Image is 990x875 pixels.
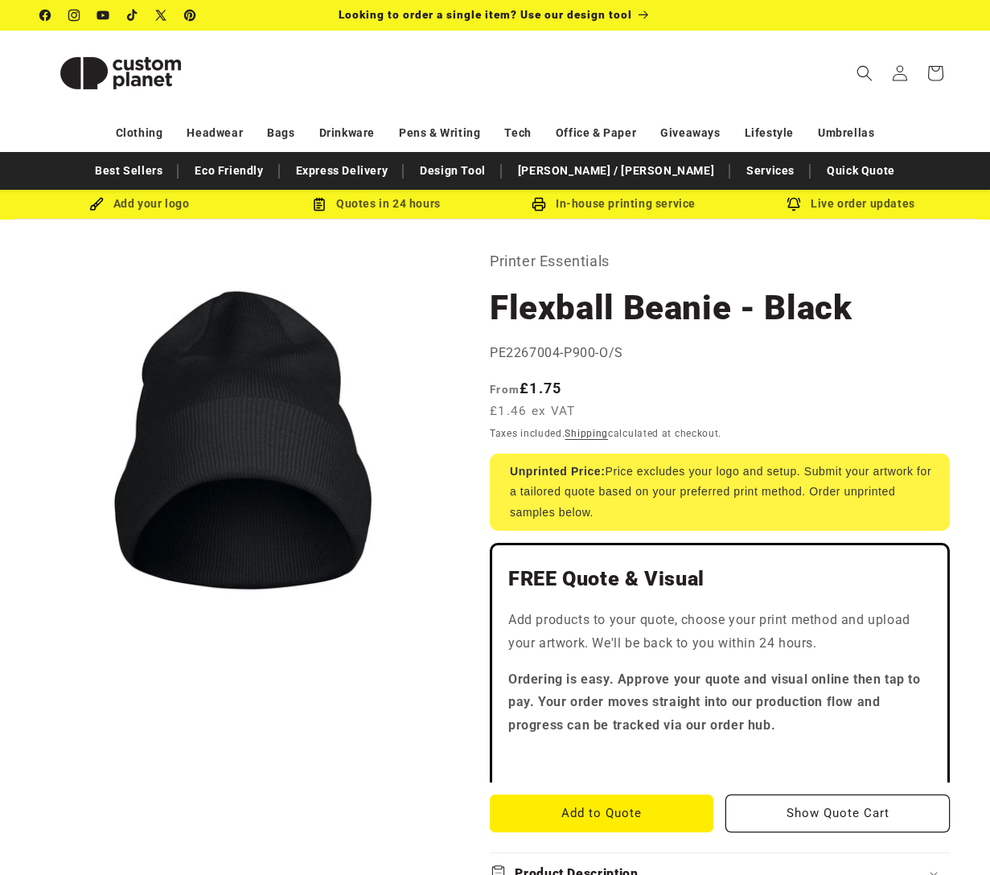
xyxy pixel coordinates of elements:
[187,157,271,185] a: Eco Friendly
[312,197,327,212] img: Order Updates Icon
[490,383,520,396] span: From
[288,157,396,185] a: Express Delivery
[490,795,714,832] button: Add to Quote
[89,197,104,212] img: Brush Icon
[510,157,722,185] a: [PERSON_NAME] / [PERSON_NAME]
[490,345,623,360] span: PE2267004-P900-O/S
[258,194,495,214] div: Quotes in 24 hours
[819,157,903,185] a: Quick Quote
[490,286,950,330] h1: Flexball Beanie - Black
[40,249,450,658] media-gallery: Gallery Viewer
[490,402,576,421] span: £1.46 ex VAT
[116,119,163,147] a: Clothing
[495,194,733,214] div: In-house printing service
[490,454,950,531] div: Price excludes your logo and setup. Submit your artwork for a tailored quote based on your prefer...
[508,750,931,766] iframe: Customer reviews powered by Trustpilot
[87,157,170,185] a: Best Sellers
[508,672,921,733] strong: Ordering is easy. Approve your quote and visual online then tap to pay. Your order moves straight...
[187,119,243,147] a: Headwear
[319,119,375,147] a: Drinkware
[399,119,480,147] a: Pens & Writing
[490,249,950,274] p: Printer Essentials
[818,119,874,147] a: Umbrellas
[508,609,931,655] p: Add products to your quote, choose your print method and upload your artwork. We'll be back to yo...
[339,8,632,21] span: Looking to order a single item? Use our design tool
[490,380,562,396] strong: £1.75
[532,197,546,212] img: In-house printing
[733,194,970,214] div: Live order updates
[847,55,882,91] summary: Search
[412,157,494,185] a: Design Tool
[267,119,294,147] a: Bags
[556,119,636,147] a: Office & Paper
[565,428,608,439] a: Shipping
[660,119,720,147] a: Giveaways
[40,37,201,109] img: Custom Planet
[504,119,531,147] a: Tech
[508,566,931,592] h2: FREE Quote & Visual
[21,194,258,214] div: Add your logo
[725,795,950,832] button: Show Quote Cart
[738,157,803,185] a: Services
[35,31,207,115] a: Custom Planet
[510,465,606,478] strong: Unprinted Price:
[787,197,801,212] img: Order updates
[490,425,950,442] div: Taxes included. calculated at checkout.
[745,119,794,147] a: Lifestyle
